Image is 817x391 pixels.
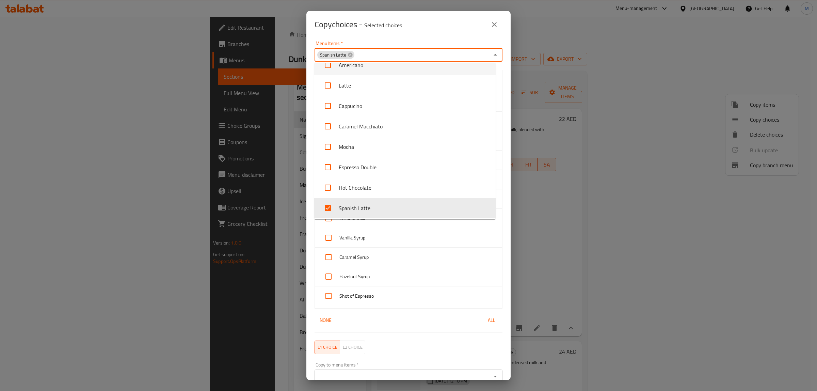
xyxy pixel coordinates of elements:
[315,341,340,354] button: L1 choice
[339,234,497,242] span: Vanilla Syrup
[486,16,502,33] button: close
[317,316,334,325] span: None
[314,177,496,198] li: Hot Chocolate
[343,343,363,351] span: L2 choice
[339,253,497,262] span: Caramel Syrup
[314,96,496,116] li: Cappucino
[481,314,502,327] button: All
[314,116,496,137] li: Caramel Macchiato
[339,292,497,300] span: Shot of Espresso
[483,316,500,325] span: All
[364,21,402,29] p: Selected choices
[315,314,336,327] button: None
[314,218,496,239] li: Matcha Green Tea Latte
[340,341,365,354] button: L2 choice
[317,52,349,58] span: Spanish Latte
[318,343,337,351] span: L1 choice
[315,17,402,32] span: Copy choices -
[314,75,496,96] li: Latte
[314,55,496,75] li: Americano
[314,198,496,218] li: Spanish Latte
[314,137,496,157] li: Mocha
[491,372,500,381] button: Open
[339,272,497,281] span: Hazelnut Syrup
[491,50,500,60] button: Close
[315,341,365,354] div: choice level
[317,51,354,59] div: Spanish Latte
[314,157,496,177] li: Espresso Double
[339,214,497,223] span: Coconut Milk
